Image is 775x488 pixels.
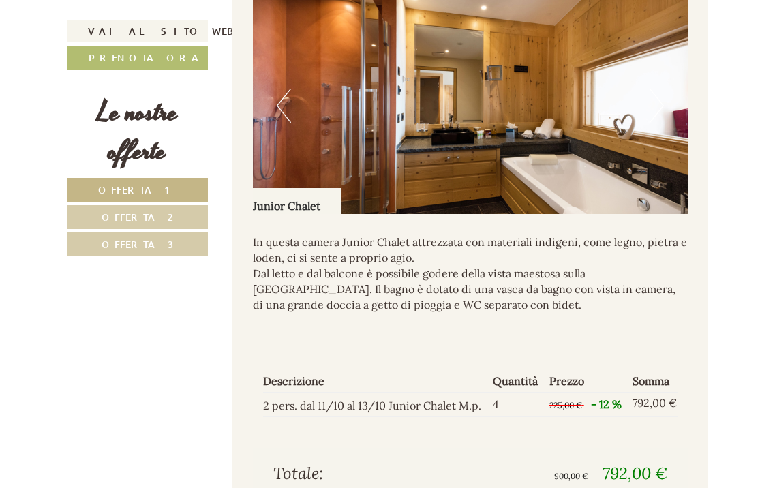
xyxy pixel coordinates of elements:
[263,371,487,392] th: Descrizione
[98,183,177,196] span: Offerta 1
[67,20,208,42] a: Vai al sito web
[627,393,677,417] td: 792,00 €
[67,46,208,70] a: Prenota ora
[263,393,487,417] td: 2 pers. dal 11/10 al 13/10 Junior Chalet M.p.
[650,89,664,123] button: Next
[549,400,582,410] span: 225,00 €
[253,188,341,214] div: Junior Chalet
[102,211,173,224] span: Offerta 2
[591,397,622,411] span: - 12 %
[67,93,208,171] div: Le nostre offerte
[487,393,543,417] td: 4
[627,371,677,392] th: Somma
[554,471,588,481] span: 900,00 €
[253,234,688,312] p: In questa camera Junior Chalet attrezzata con materiali indigeni, come legno, pietra e loden, ci ...
[277,89,291,123] button: Previous
[544,371,628,392] th: Prezzo
[603,463,667,484] span: 792,00 €
[102,238,174,251] span: Offerta 3
[263,462,470,485] div: Totale:
[487,371,543,392] th: Quantità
